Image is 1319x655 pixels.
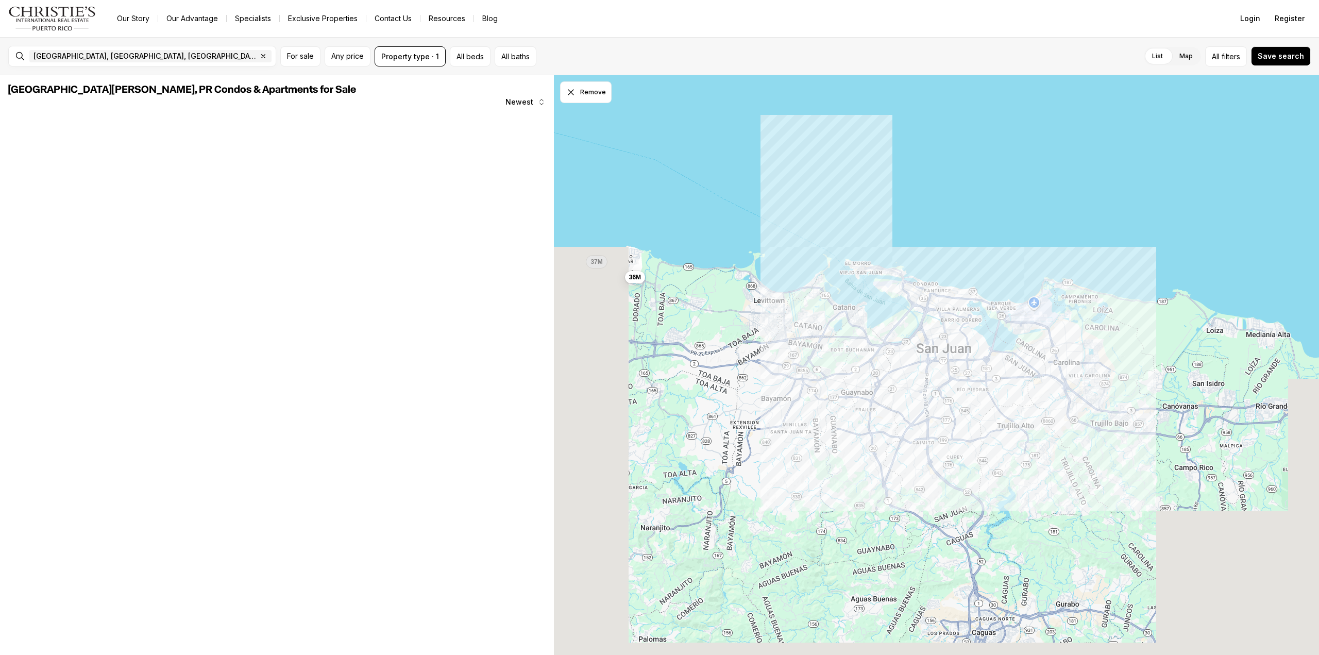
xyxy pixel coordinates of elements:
span: 36M [629,273,640,281]
span: Any price [331,52,364,60]
img: logo [8,6,96,31]
a: Specialists [227,11,279,26]
span: For sale [287,52,314,60]
span: [GEOGRAPHIC_DATA], [GEOGRAPHIC_DATA], [GEOGRAPHIC_DATA] [33,52,257,60]
button: Login [1234,8,1266,29]
span: filters [1222,51,1240,62]
a: Our Advantage [158,11,226,26]
span: Save search [1258,52,1304,60]
span: Newest [505,98,533,106]
span: Login [1240,14,1260,23]
span: 37M [590,258,602,266]
button: Any price [325,46,370,66]
span: Register [1275,14,1305,23]
a: Exclusive Properties [280,11,366,26]
label: Map [1171,47,1201,65]
button: 37M [586,256,606,268]
a: Blog [474,11,506,26]
button: Dismiss drawing [560,81,612,103]
label: List [1144,47,1171,65]
button: All baths [495,46,536,66]
button: Allfilters [1205,46,1247,66]
span: All [1212,51,1220,62]
button: For sale [280,46,320,66]
button: Save search [1251,46,1311,66]
button: Newest [499,92,552,112]
button: Property type · 1 [375,46,446,66]
a: Our Story [109,11,158,26]
button: All beds [450,46,491,66]
button: 36M [624,271,645,283]
a: Resources [420,11,474,26]
button: Contact Us [366,11,420,26]
button: Register [1269,8,1311,29]
span: [GEOGRAPHIC_DATA][PERSON_NAME], PR Condos & Apartments for Sale [8,85,356,95]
